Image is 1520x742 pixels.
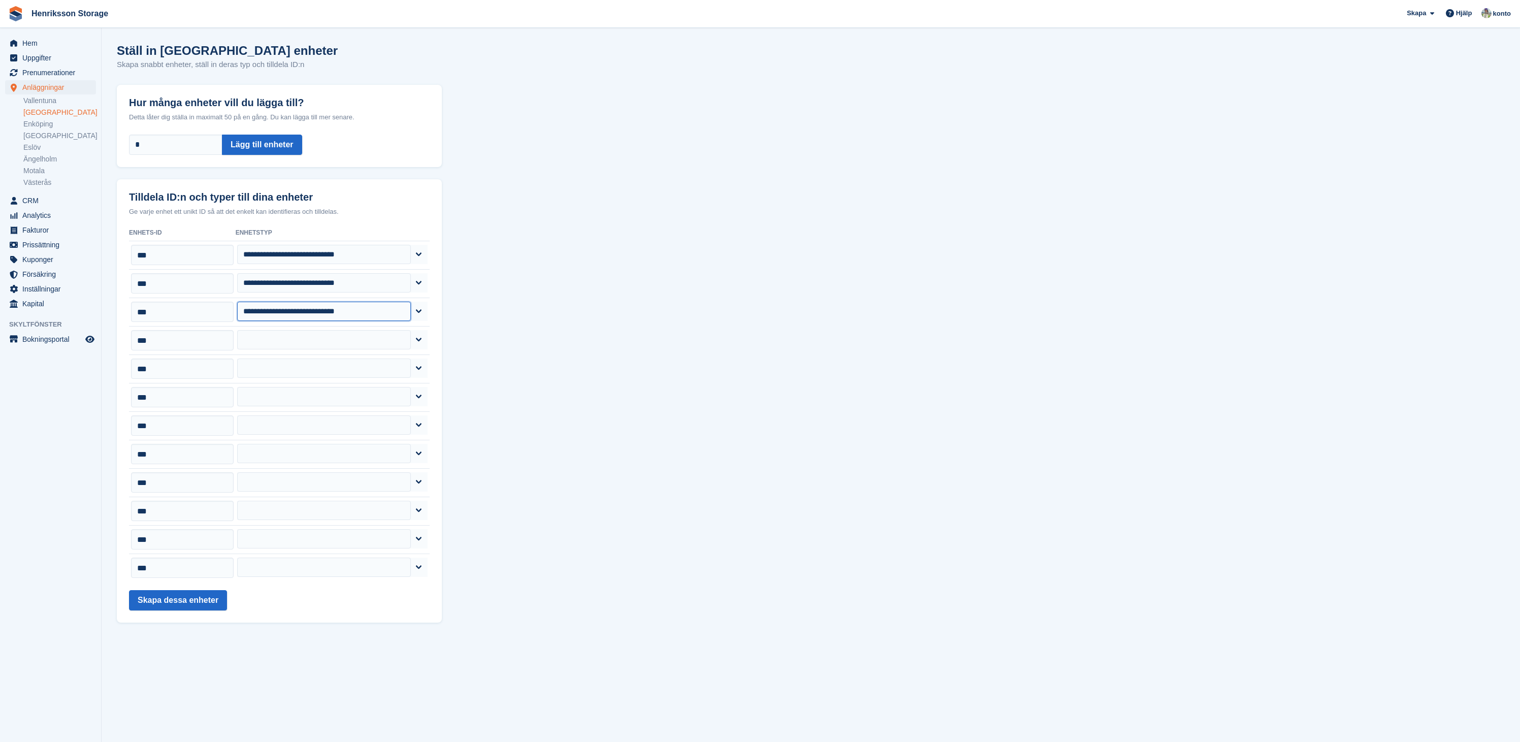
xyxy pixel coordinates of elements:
a: Vallentuna [23,96,96,106]
span: CRM [22,193,83,208]
a: Motala [23,166,96,176]
img: stora-icon-8386f47178a22dfd0bd8f6a31ec36ba5ce8667c1dd55bd0f319d3a0aa187defe.svg [8,6,23,21]
a: menu [5,80,96,94]
a: meny [5,332,96,346]
a: menu [5,267,96,281]
span: Skyltfönster [9,319,101,330]
span: Inställningar [22,282,83,296]
th: Enhetstyp [236,225,430,241]
p: Skapa snabbt enheter, ställ in deras typ och tilldela ID:n [117,59,338,71]
a: Ängelholm [23,154,96,164]
p: Ge varje enhet ett unikt ID så att det enkelt kan identifieras och tilldelas. [129,207,430,217]
span: Kuponger [22,252,83,267]
a: menu [5,36,96,50]
strong: Tilldela ID:n och typer till dina enheter [129,191,313,203]
a: Henriksson Storage [27,5,112,22]
button: Lägg till enheter [222,135,302,155]
a: menu [5,282,96,296]
span: Uppgifter [22,51,83,65]
th: Enhets-ID [129,225,236,241]
a: menu [5,297,96,311]
a: menu [5,208,96,222]
span: Anläggningar [22,80,83,94]
a: menu [5,238,96,252]
span: Hem [22,36,83,50]
span: Fakturor [22,223,83,237]
a: menu [5,51,96,65]
span: Prenumerationer [22,66,83,80]
button: Skapa dessa enheter [129,590,227,610]
a: Västerås [23,178,96,187]
a: Enköping [23,119,96,129]
a: [GEOGRAPHIC_DATA] [23,108,96,117]
span: Bokningsportal [22,332,83,346]
a: menu [5,193,96,208]
span: Skapa [1407,8,1426,18]
img: Daniel Axberg [1481,8,1492,18]
a: menu [5,66,96,80]
a: Eslöv [23,143,96,152]
span: Analytics [22,208,83,222]
span: Hjälp [1456,8,1472,18]
span: Kapital [22,297,83,311]
a: menu [5,252,96,267]
a: menu [5,223,96,237]
h1: Ställ in [GEOGRAPHIC_DATA] enheter [117,44,338,57]
a: Förhandsgranska butik [84,333,96,345]
p: Detta låter dig ställa in maximalt 50 på en gång. Du kan lägga till mer senare. [129,112,430,122]
a: [GEOGRAPHIC_DATA] [23,131,96,141]
span: konto [1493,9,1511,19]
span: Prissättning [22,238,83,252]
span: Försäkring [22,267,83,281]
label: Hur många enheter vill du lägga till? [129,85,430,109]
